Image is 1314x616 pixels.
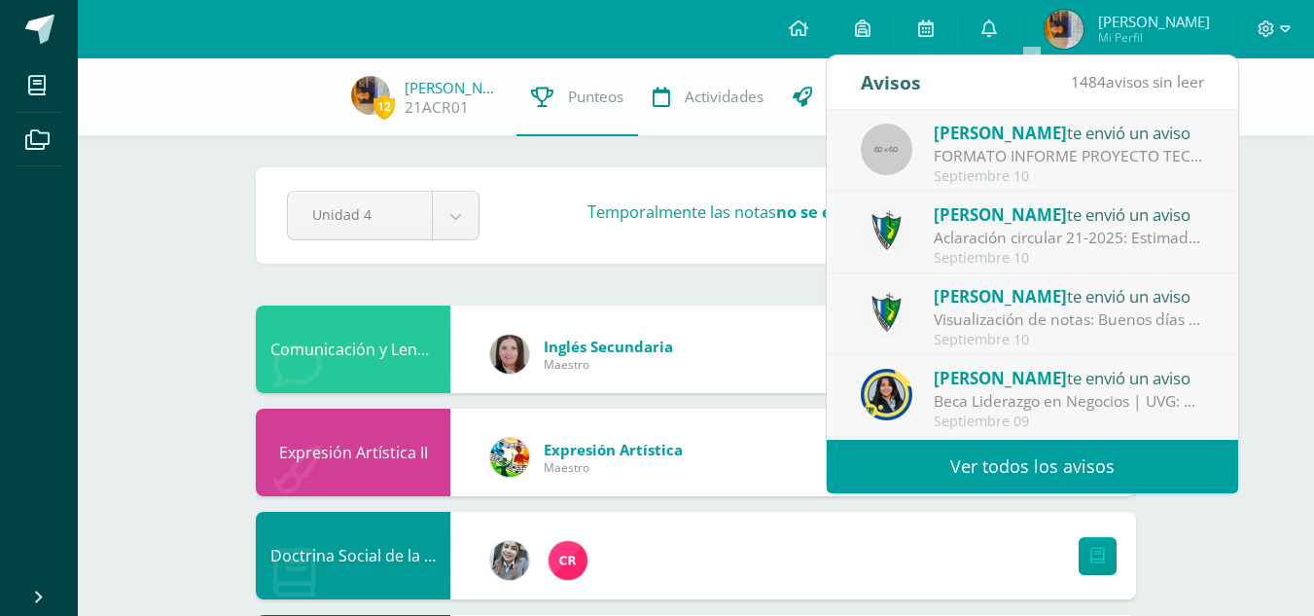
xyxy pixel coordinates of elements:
div: FORMATO INFORME PROYECTO TECNOLÓGICO: Alumnos Graduandos: Por este medio se adjunta el formato en... [934,145,1204,167]
a: Trayectoria [778,58,919,136]
div: Beca Liderazgo en Negocios | UVG: Gusto en saludarlos chicos, que estén brillando en su práctica.... [934,390,1204,413]
div: Septiembre 10 [934,168,1204,185]
a: Actividades [638,58,778,136]
div: Avisos [861,55,921,109]
a: 21ACR01 [405,97,469,118]
div: Aclaración circular 21-2025: Estimados padres y estudiantes, es un gusto saludarlos. Únicamente c... [934,227,1204,249]
span: 1484 [1071,71,1106,92]
img: 7330a4e21801a316bdcc830b1251f677.png [351,76,390,115]
span: Mi Perfil [1098,29,1210,46]
div: Expresión Artística II [256,409,450,496]
img: 9f174a157161b4ddbe12118a61fed988.png [861,205,912,257]
span: [PERSON_NAME] [934,203,1067,226]
span: [PERSON_NAME] [934,122,1067,144]
div: Septiembre 09 [934,414,1204,430]
span: Inglés Secundaria [544,337,673,356]
h3: Temporalmente las notas . [587,200,1012,223]
div: Septiembre 10 [934,332,1204,348]
span: avisos sin leer [1071,71,1204,92]
span: 12 [373,94,395,119]
span: Maestro [544,356,673,373]
span: Maestro [544,459,683,476]
strong: no se encuentran disponibles [776,200,1009,223]
div: Septiembre 10 [934,250,1204,267]
span: Actividades [685,87,764,107]
span: [PERSON_NAME] [1098,12,1210,31]
a: Ver todos los avisos [827,440,1238,493]
div: Doctrina Social de la Iglesia [256,512,450,599]
div: Comunicación y Lenguaje L3 Inglés [256,306,450,393]
img: 60x60 [861,124,912,175]
span: [PERSON_NAME] [934,285,1067,308]
div: te envió un aviso [934,201,1204,227]
span: Punteos [568,87,623,107]
span: Expresión Artística [544,440,683,459]
span: [PERSON_NAME] [934,367,1067,389]
div: Visualización de notas: Buenos días estimados padres y estudiantes, es un gusto saludarlos. Por e... [934,308,1204,331]
img: cba4c69ace659ae4cf02a5761d9a2473.png [490,541,529,580]
div: te envió un aviso [934,120,1204,145]
a: [PERSON_NAME] [405,78,502,97]
span: Unidad 4 [312,192,408,237]
img: 9385da7c0ece523bc67fca2554c96817.png [861,369,912,420]
a: Unidad 4 [288,192,479,239]
img: 9f174a157161b4ddbe12118a61fed988.png [861,287,912,339]
img: 866c3f3dc5f3efb798120d7ad13644d9.png [549,541,587,580]
div: te envió un aviso [934,365,1204,390]
img: 8af0450cf43d44e38c4a1497329761f3.png [490,335,529,374]
img: 159e24a6ecedfdf8f489544946a573f0.png [490,438,529,477]
a: Punteos [516,58,638,136]
div: te envió un aviso [934,283,1204,308]
img: 7330a4e21801a316bdcc830b1251f677.png [1045,10,1083,49]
